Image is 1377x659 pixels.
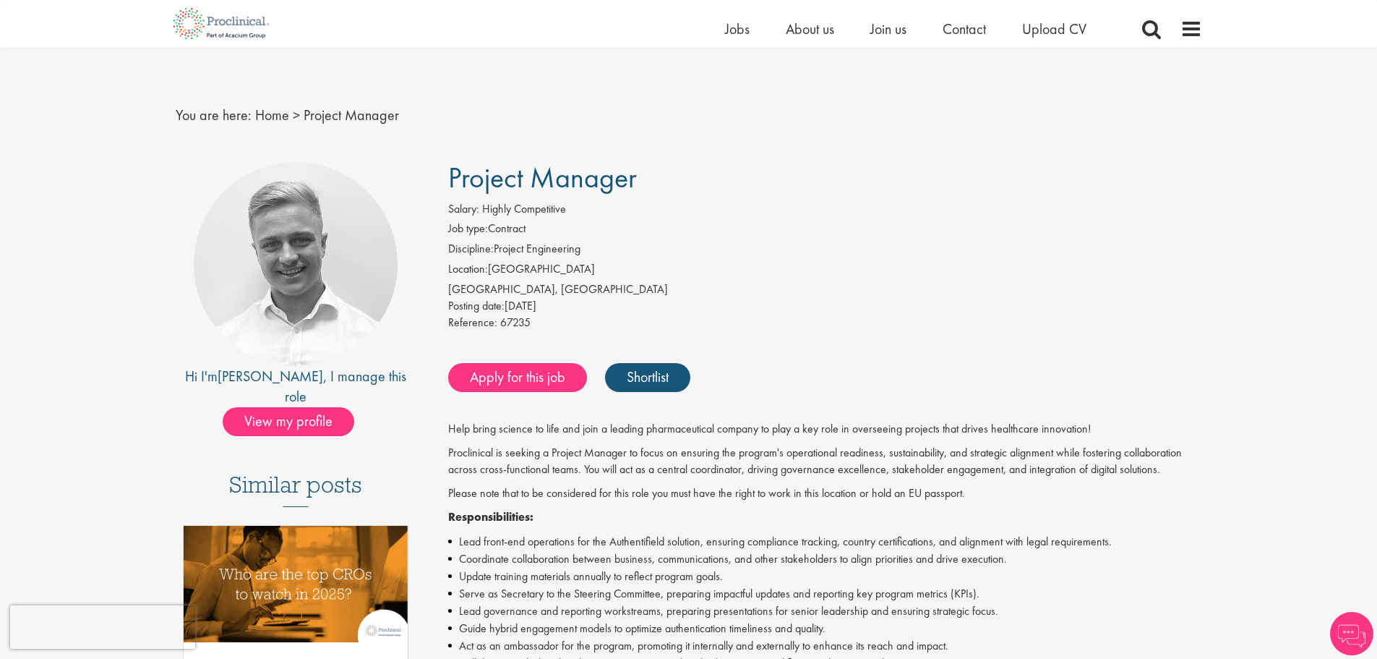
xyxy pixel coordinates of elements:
span: Posting date: [448,298,505,313]
div: [DATE] [448,298,1202,315]
a: About us [786,20,834,38]
a: Jobs [725,20,750,38]
label: Job type: [448,221,488,237]
li: Lead front-end operations for the Authentifield solution, ensuring compliance tracking, country c... [448,533,1202,550]
iframe: reCAPTCHA [10,605,195,649]
label: Reference: [448,315,497,331]
img: Top 10 CROs 2025 | Proclinical [184,526,408,642]
span: You are here: [176,106,252,124]
li: Act as an ambassador for the program, promoting it internally and externally to enhance its reach... [448,637,1202,655]
span: Highly Competitive [482,201,566,216]
li: Lead governance and reporting workstreams, preparing presentations for senior leadership and ensu... [448,603,1202,620]
span: View my profile [223,407,354,436]
a: Link to a post [184,526,408,654]
li: Project Engineering [448,241,1202,261]
li: Update training materials annually to reflect program goals. [448,568,1202,585]
a: breadcrumb link [255,106,289,124]
a: Shortlist [605,363,690,392]
a: Upload CV [1022,20,1086,38]
li: [GEOGRAPHIC_DATA] [448,261,1202,281]
label: Location: [448,261,488,278]
a: Contact [943,20,986,38]
p: Help bring science to life and join a leading pharmaceutical company to play a key role in overse... [448,421,1202,438]
div: [GEOGRAPHIC_DATA], [GEOGRAPHIC_DATA] [448,281,1202,298]
li: Serve as Secretary to the Steering Committee, preparing impactful updates and reporting key progr... [448,585,1202,603]
strong: Responsibilities: [448,509,533,524]
li: Coordinate collaboration between business, communications, and other stakeholders to align priori... [448,550,1202,568]
img: imeage of recruiter Joshua Bye [194,162,398,366]
a: View my profile [223,410,369,429]
h3: Similar posts [229,472,362,507]
img: Chatbot [1330,612,1373,655]
a: Join us [870,20,906,38]
span: 67235 [500,315,531,330]
span: > [293,106,300,124]
li: Guide hybrid engagement models to optimize authentication timeliness and quality. [448,620,1202,637]
a: Apply for this job [448,363,587,392]
label: Salary: [448,201,479,218]
label: Discipline: [448,241,494,258]
li: Contract [448,221,1202,241]
span: Project Manager [304,106,399,124]
p: Proclinical is seeking a Project Manager to focus on ensuring the program's operational readiness... [448,445,1202,478]
div: Hi I'm , I manage this role [176,366,416,407]
span: Project Manager [448,159,637,196]
p: Please note that to be considered for this role you must have the right to work in this location ... [448,485,1202,502]
a: [PERSON_NAME] [218,367,323,386]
